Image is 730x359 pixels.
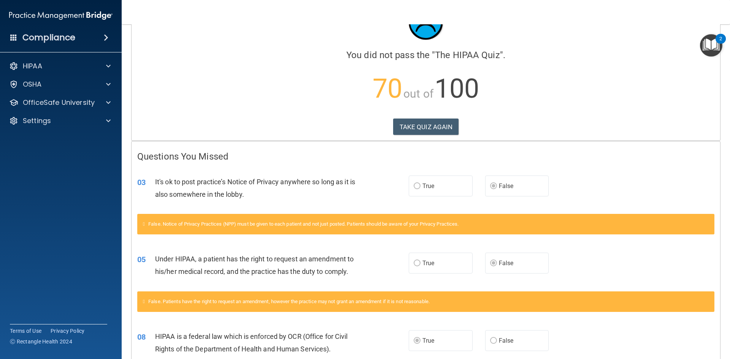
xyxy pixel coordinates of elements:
span: True [422,182,434,190]
h4: Questions You Missed [137,152,714,161]
p: OfficeSafe University [23,98,95,107]
input: True [414,261,421,266]
span: False [499,337,514,344]
p: Settings [23,116,51,125]
a: Settings [9,116,111,125]
span: 70 [373,73,402,104]
p: OSHA [23,80,42,89]
span: HIPAA is a federal law which is enforced by OCR (Office for Civil Rights of the Department of Hea... [155,332,348,353]
a: HIPAA [9,62,111,71]
span: False [499,182,514,190]
span: Under HIPAA, a patient has the right to request an amendment to his/her medical record, and the p... [155,255,354,275]
input: True [414,183,421,189]
input: False [490,338,497,344]
a: Privacy Policy [51,327,85,335]
span: Ⓒ Rectangle Health 2024 [10,338,72,345]
a: OSHA [9,80,111,89]
span: 100 [435,73,479,104]
span: 05 [137,255,146,264]
span: False. Notice of Privacy Practices (NPP) must be given to each patient and not just posted. Patie... [148,221,459,227]
div: 2 [719,39,722,49]
span: False. Patients have the right to request an amendment, however the practice may not grant an ame... [148,299,430,304]
span: The HIPAA Quiz [435,50,500,60]
span: False [499,259,514,267]
input: False [490,183,497,189]
h4: Compliance [22,32,75,43]
span: 03 [137,178,146,187]
span: True [422,337,434,344]
span: True [422,259,434,267]
img: PMB logo [9,8,113,23]
span: 08 [137,332,146,342]
input: False [490,261,497,266]
span: It's ok to post practice’s Notice of Privacy anywhere so long as it is also somewhere in the lobby. [155,178,355,198]
input: True [414,338,421,344]
a: Terms of Use [10,327,41,335]
a: OfficeSafe University [9,98,111,107]
h4: You did not pass the " ". [137,50,714,60]
span: out of [403,87,433,100]
button: Open Resource Center, 2 new notifications [700,34,722,57]
p: HIPAA [23,62,42,71]
button: TAKE QUIZ AGAIN [393,119,459,135]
